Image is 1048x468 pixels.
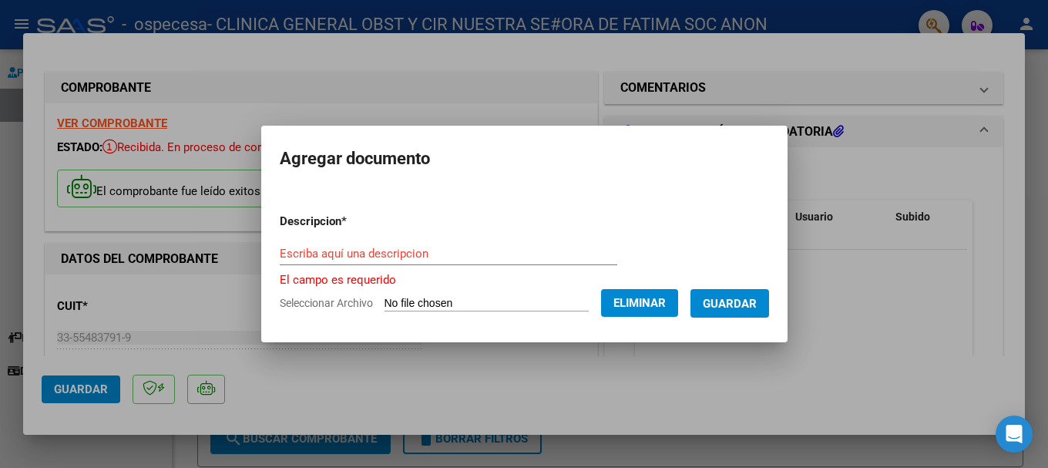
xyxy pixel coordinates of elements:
[690,289,769,318] button: Guardar
[280,271,769,289] p: El campo es requerido
[613,296,666,310] span: Eliminar
[703,297,757,311] span: Guardar
[280,144,769,173] h2: Agregar documento
[280,213,427,231] p: Descripcion
[601,289,678,317] button: Eliminar
[996,416,1033,453] div: Open Intercom Messenger
[280,297,373,309] span: Seleccionar Archivo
